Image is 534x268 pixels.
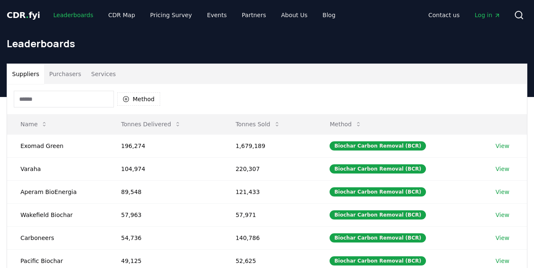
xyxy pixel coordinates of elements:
td: 196,274 [108,134,222,157]
div: Biochar Carbon Removal (BCR) [330,187,426,197]
td: 57,971 [222,203,317,226]
a: Pricing Survey [144,8,199,23]
td: 220,307 [222,157,317,180]
a: Contact us [422,8,466,23]
td: 140,786 [222,226,317,249]
span: CDR fyi [7,10,40,20]
a: About Us [275,8,314,23]
button: Name [14,116,54,133]
a: View [496,165,509,173]
button: Tonnes Sold [229,116,287,133]
td: Varaha [7,157,108,180]
td: 89,548 [108,180,222,203]
nav: Main [47,8,342,23]
a: View [496,188,509,196]
div: Biochar Carbon Removal (BCR) [330,164,426,174]
div: Biochar Carbon Removal (BCR) [330,256,426,265]
a: Blog [316,8,342,23]
a: View [496,211,509,219]
a: View [496,257,509,265]
nav: Main [422,8,507,23]
td: 1,679,189 [222,134,317,157]
div: Biochar Carbon Removal (BCR) [330,141,426,151]
td: 104,974 [108,157,222,180]
button: Method [323,116,368,133]
a: View [496,142,509,150]
button: Services [86,64,121,84]
a: Partners [235,8,273,23]
button: Suppliers [7,64,44,84]
h1: Leaderboards [7,37,527,50]
a: View [496,234,509,242]
button: Tonnes Delivered [114,116,188,133]
button: Purchasers [44,64,86,84]
td: 57,963 [108,203,222,226]
a: Log in [468,8,507,23]
a: CDR.fyi [7,9,40,21]
td: Carboneers [7,226,108,249]
td: Exomad Green [7,134,108,157]
span: . [26,10,29,20]
div: Biochar Carbon Removal (BCR) [330,233,426,242]
td: Aperam BioEnergia [7,180,108,203]
span: Log in [475,11,501,19]
a: Events [200,8,233,23]
td: 121,433 [222,180,317,203]
a: Leaderboards [47,8,100,23]
td: Wakefield Biochar [7,203,108,226]
div: Biochar Carbon Removal (BCR) [330,210,426,220]
button: Method [117,92,160,106]
a: CDR Map [102,8,142,23]
td: 54,736 [108,226,222,249]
